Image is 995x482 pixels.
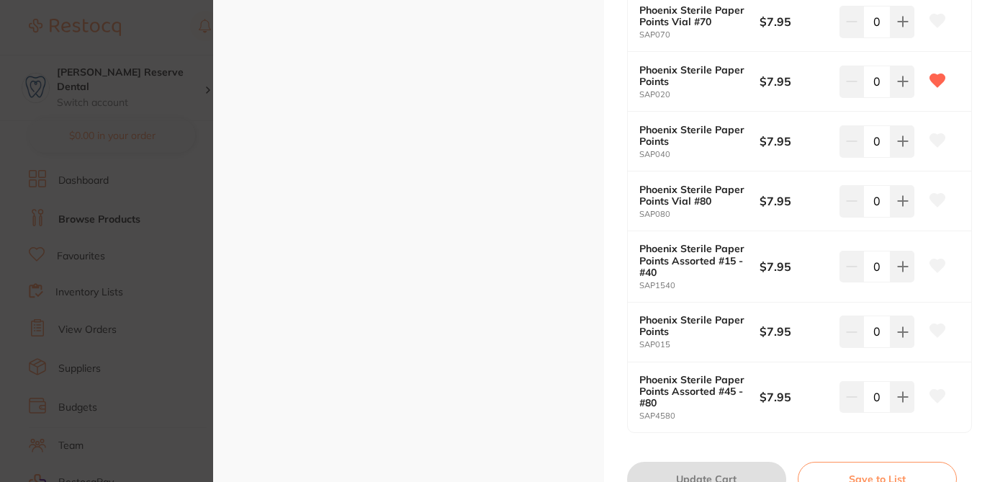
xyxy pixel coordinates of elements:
b: $7.95 [760,323,832,339]
b: Phoenix Sterile Paper Points [639,64,747,87]
b: Phoenix Sterile Paper Points [639,124,747,147]
b: Phoenix Sterile Paper Points Assorted #45 -#80 [639,374,747,409]
img: Profile image for Restocq [32,43,55,66]
p: Message from Restocq, sent 6d ago [63,55,248,68]
b: $7.95 [760,389,832,405]
div: message notification from Restocq, 6d ago. It has been 14 days since you have started your Restoc... [22,30,266,78]
small: SAP4580 [639,411,760,421]
b: $7.95 [760,73,832,89]
small: SAP1540 [639,281,760,290]
small: SAP070 [639,30,760,40]
b: Phoenix Sterile Paper Points Assorted #15 -#40 [639,243,747,277]
b: $7.95 [760,193,832,209]
small: SAP080 [639,210,760,219]
b: $7.95 [760,14,832,30]
p: It has been 14 days since you have started your Restocq journey. We wanted to do a check in and s... [63,41,248,55]
b: $7.95 [760,259,832,275]
b: Phoenix Sterile Paper Points Vial #70 [639,4,747,27]
small: SAP020 [639,90,760,99]
small: SAP015 [639,340,760,349]
b: Phoenix Sterile Paper Points [639,314,747,337]
small: SAP040 [639,150,760,159]
b: $7.95 [760,133,832,149]
b: Phoenix Sterile Paper Points Vial #80 [639,184,747,207]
